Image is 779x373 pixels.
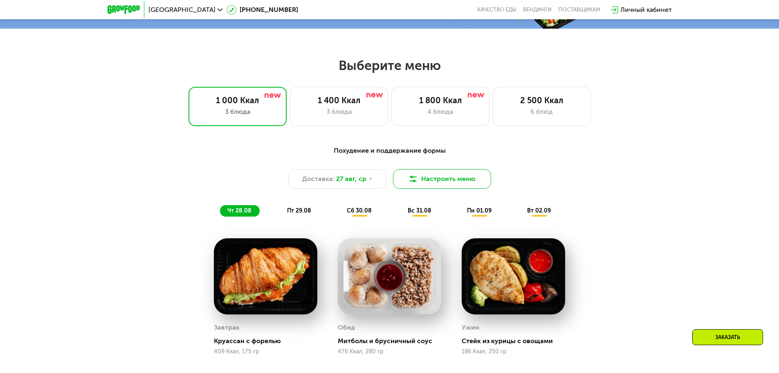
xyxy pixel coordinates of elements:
[336,174,366,184] span: 27 авг, ср
[227,207,251,214] span: чт 28.08
[287,207,311,214] span: пт 29.08
[558,7,600,13] div: поставщикам
[462,337,572,345] div: Стейк из курицы с овощами
[299,95,379,105] div: 1 400 Ккал
[501,107,582,117] div: 6 блюд
[692,329,763,345] div: Заказать
[620,5,672,15] div: Личный кабинет
[462,348,565,355] div: 186 Ккал, 250 гр
[523,7,552,13] a: Вендинги
[214,348,317,355] div: 409 Ккал, 175 гр
[148,146,632,156] div: Похудение и поддержание формы
[197,107,278,117] div: 3 блюда
[197,95,278,105] div: 1 000 Ккал
[408,207,431,214] span: вс 31.08
[338,321,355,334] div: Обед
[462,321,479,334] div: Ужин
[527,207,551,214] span: вт 02.09
[338,348,441,355] div: 476 Ккал, 280 гр
[400,95,481,105] div: 1 800 Ккал
[338,337,448,345] div: Митболы и брусничный соус
[393,169,491,189] button: Настроить меню
[299,107,379,117] div: 3 блюда
[214,321,240,334] div: Завтрак
[214,337,324,345] div: Круассан с форелью
[26,57,753,74] h2: Выберите меню
[347,207,372,214] span: сб 30.08
[400,107,481,117] div: 4 блюда
[477,7,516,13] a: Качество еды
[501,95,582,105] div: 2 500 Ккал
[148,7,216,13] span: [GEOGRAPHIC_DATA]
[302,174,334,184] span: Доставка:
[467,207,492,214] span: пн 01.09
[227,5,298,15] a: [PHONE_NUMBER]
